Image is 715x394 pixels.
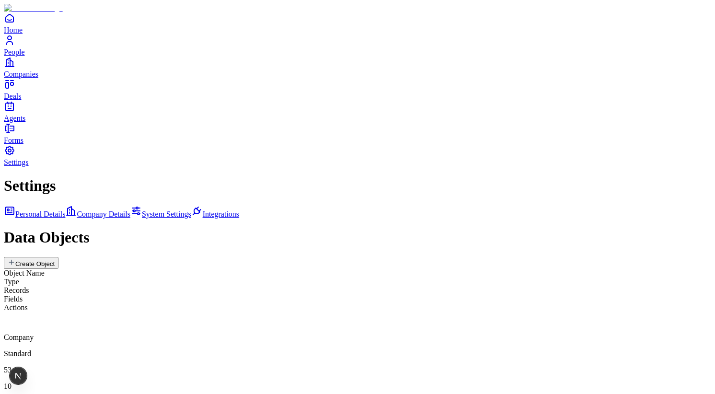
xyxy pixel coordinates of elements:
[4,145,711,166] a: Settings
[4,70,38,78] span: Companies
[4,114,25,122] span: Agents
[4,257,58,269] button: Create Object
[4,366,711,374] p: 53
[142,210,191,218] span: System Settings
[4,136,23,144] span: Forms
[4,12,711,34] a: Home
[4,92,21,100] span: Deals
[4,57,711,78] a: Companies
[4,79,711,100] a: Deals
[4,303,711,312] div: Actions
[4,48,25,56] span: People
[4,26,23,34] span: Home
[4,333,711,342] p: Company
[130,210,191,218] a: System Settings
[191,210,239,218] a: Integrations
[4,4,63,12] img: Item Brain Logo
[4,177,711,195] h1: Settings
[4,35,711,56] a: People
[4,210,65,218] a: Personal Details
[203,210,239,218] span: Integrations
[4,349,711,358] p: Standard
[15,210,65,218] span: Personal Details
[4,229,711,246] h1: Data Objects
[65,210,130,218] a: Company Details
[4,278,711,286] div: Type
[4,101,711,122] a: Agents
[4,286,711,295] div: Records
[4,158,29,166] span: Settings
[77,210,130,218] span: Company Details
[4,295,711,303] div: Fields
[4,269,711,278] div: Object Name
[4,123,711,144] a: Forms
[4,382,711,391] p: 10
